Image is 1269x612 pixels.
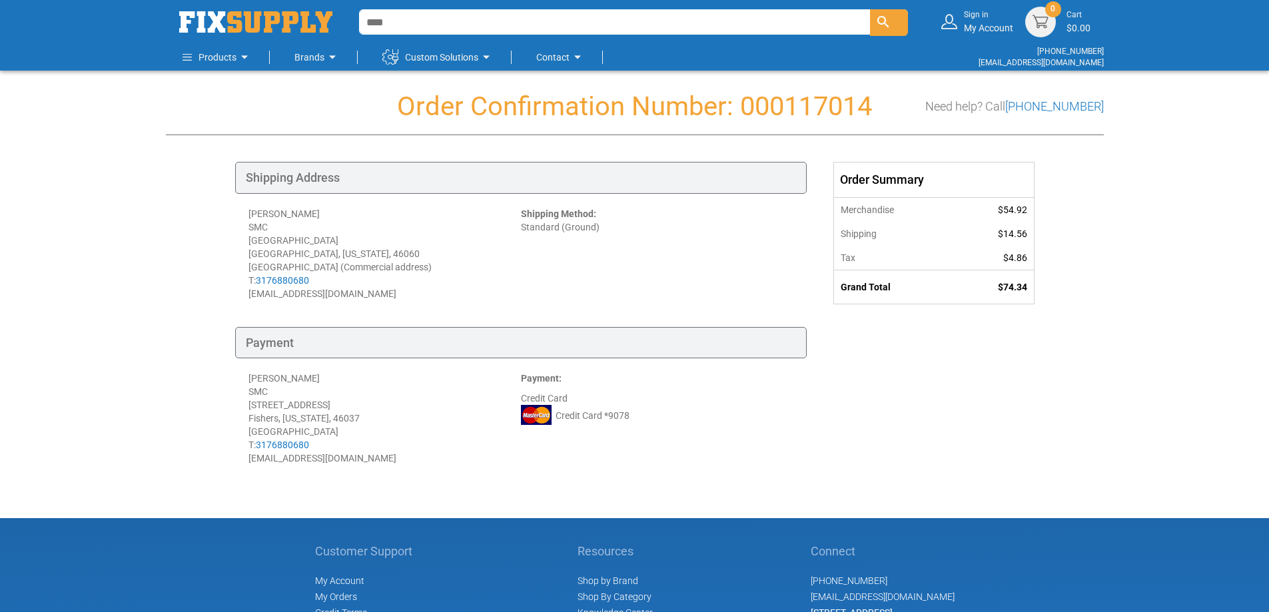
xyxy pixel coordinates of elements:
strong: Grand Total [841,282,891,292]
div: [PERSON_NAME] SMC [GEOGRAPHIC_DATA] [GEOGRAPHIC_DATA], [US_STATE], 46060 [GEOGRAPHIC_DATA] (Comme... [248,207,521,300]
div: Credit Card [521,372,793,465]
a: Contact [536,44,586,71]
div: Payment [235,327,807,359]
a: Shop By Category [578,591,651,602]
div: My Account [964,9,1013,34]
a: 3176880680 [256,275,309,286]
span: $74.34 [998,282,1027,292]
span: $54.92 [998,204,1027,215]
a: Shop by Brand [578,575,638,586]
a: Brands [294,44,340,71]
a: store logo [179,11,332,33]
a: [PHONE_NUMBER] [1005,99,1104,113]
strong: Shipping Method: [521,208,596,219]
a: 3176880680 [256,440,309,450]
span: $14.56 [998,228,1027,239]
small: Sign in [964,9,1013,21]
th: Tax [834,246,956,270]
small: Cart [1066,9,1090,21]
h5: Resources [578,545,653,558]
div: Order Summary [834,162,1034,197]
h3: Need help? Call [925,100,1104,113]
div: [PERSON_NAME] SMC [STREET_ADDRESS] Fishers, [US_STATE], 46037 [GEOGRAPHIC_DATA] T: [EMAIL_ADDRESS... [248,372,521,465]
span: My Account [315,575,364,586]
strong: Payment: [521,373,562,384]
a: [PHONE_NUMBER] [811,575,887,586]
h1: Order Confirmation Number: 000117014 [166,92,1104,121]
span: 0 [1051,3,1055,15]
span: $4.86 [1003,252,1027,263]
th: Merchandise [834,197,956,222]
a: Custom Solutions [382,44,494,71]
span: Credit Card *9078 [556,409,630,422]
div: Shipping Address [235,162,807,194]
h5: Connect [811,545,955,558]
img: MC [521,405,552,425]
h5: Customer Support [315,545,420,558]
div: Standard (Ground) [521,207,793,300]
img: Fix Industrial Supply [179,11,332,33]
a: [EMAIL_ADDRESS][DOMAIN_NAME] [811,591,955,602]
th: Shipping [834,222,956,246]
span: $0.00 [1066,23,1090,33]
a: Products [183,44,252,71]
span: My Orders [315,591,357,602]
a: [PHONE_NUMBER] [1037,47,1104,56]
a: [EMAIL_ADDRESS][DOMAIN_NAME] [979,58,1104,67]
